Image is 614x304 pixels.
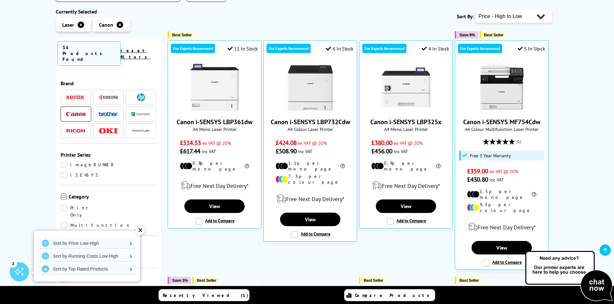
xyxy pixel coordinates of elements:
span: Free 3 Year Warranty [470,153,511,158]
a: iSENSYS [61,171,109,179]
img: OKI [99,128,118,134]
span: £617.44 [180,147,200,155]
a: reset filters [121,48,151,60]
span: £430.80 [467,175,488,184]
img: Open Live Chat window [524,250,614,303]
a: Sort by Running Costs Low-High [39,251,135,261]
a: Canon i-SENSYS LBP325x [370,118,442,126]
label: Add to Compare [291,231,330,238]
a: Ricoh [66,127,85,135]
button: Save 9% [455,31,478,39]
img: Canon i-SENSYS LBP325x [382,63,430,111]
span: Printer Series [61,152,157,158]
li: 1.5p per mono page [467,189,536,200]
img: Ricoh [66,129,85,133]
li: 1.1p per mono page [276,160,345,172]
img: Canon i-SENSYS MF754Cdw [478,63,526,111]
span: £508.90 [276,147,297,155]
a: Canon i-SENSYS LBP361dw [177,118,252,126]
button: Best Seller [359,277,386,284]
a: OKI [99,127,118,135]
span: A4 Mono Laser Printer [171,126,258,132]
span: Compare Products [355,292,433,298]
span: Best Seller [197,278,217,283]
button: Save 3% [168,277,191,284]
a: View [376,199,436,213]
span: ex VAT @ 20% [202,140,231,146]
a: Canon i-SENSYS MF754Cdw [463,118,540,126]
span: (1) [517,135,521,148]
div: modal_delivery [363,177,449,195]
span: A4 Mono Laser Printer [363,126,449,132]
a: Canon i-SENSYS LBP732Cdw [271,118,350,126]
span: Best Seller [172,32,192,37]
div: Currently Selected [56,8,161,15]
span: £424.08 [276,139,297,147]
span: Canon [99,22,113,28]
span: 34 Products Found [57,41,121,66]
span: Best Seller [459,278,479,283]
a: View [472,241,531,254]
li: 0.9p per mono page [371,160,441,172]
span: Save 9% [459,32,475,37]
img: Lexmark [131,112,151,116]
span: A4 Colour Laser Printer [267,126,354,132]
div: 11 In Stock [228,45,258,52]
span: Best Seller [364,278,383,283]
span: ex VAT @ 20% [298,140,327,146]
div: 6 In Stock [326,45,354,52]
a: View [280,213,340,226]
span: Sort By: [457,13,474,20]
div: ✕ [136,226,145,235]
li: 7.3p per colour page [276,173,345,185]
a: Kyocera [99,93,118,101]
a: Canon i-SENSYS LBP361dw [190,106,239,113]
img: Pantum [131,127,151,135]
label: Add to Compare [387,218,426,225]
img: HP [137,93,145,101]
div: Our Experts Recommend [362,44,406,53]
a: Compare Products [344,289,435,301]
a: View [184,199,244,213]
div: modal_delivery [458,218,545,236]
img: Brother [99,112,118,116]
span: £456.00 [371,147,392,155]
div: 5 In Stock [518,45,545,52]
a: Brother [99,110,118,118]
div: modal_delivery [171,177,258,195]
button: Best Seller [192,277,220,284]
a: Canon i-SENSYS MF754Cdw [478,106,526,113]
img: Xerox [66,95,85,100]
button: Best Seller [455,277,482,284]
a: Canon [66,110,85,118]
span: £514.53 [180,139,201,147]
a: Lexmark [131,110,151,118]
li: 0.8p per mono page [180,160,249,172]
a: imageRUNNER [61,161,115,168]
img: Canon i-SENSYS LBP732Cdw [286,63,335,111]
span: A4 Colour Multifunction Laser Printer [458,126,545,132]
a: Print Only [61,204,109,218]
a: Canon i-SENSYS LBP325x [382,106,430,113]
span: Save 3% [172,278,188,283]
img: Category [61,193,67,200]
span: ex VAT @ 20% [490,168,518,174]
a: Xerox [66,93,85,101]
a: Recently Viewed (1) [159,289,249,301]
img: Canon [66,112,85,116]
label: Add to Compare [195,218,235,225]
span: inc VAT [394,148,408,154]
label: Add to Compare [482,259,522,266]
div: Our Experts Recommend [267,44,311,53]
div: 2 [10,260,17,267]
span: inc VAT [298,148,312,154]
span: Laser [62,22,74,28]
div: 4 In Stock [422,45,449,52]
div: Our Experts Recommend [171,44,215,53]
span: Category [69,193,157,201]
img: Canon i-SENSYS LBP361dw [190,63,239,111]
span: £359.00 [467,167,488,175]
button: Best Seller [168,31,195,39]
a: Canon i-SENSYS LBP732Cdw [286,106,335,113]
